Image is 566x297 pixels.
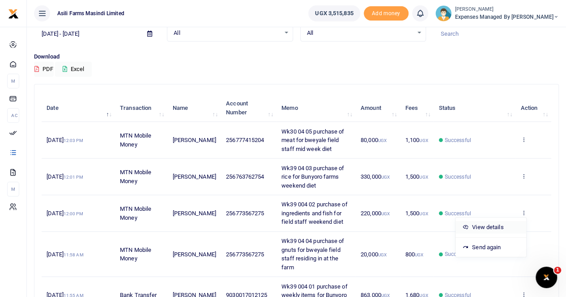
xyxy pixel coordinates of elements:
[7,182,19,197] li: M
[315,9,353,18] span: UGX 3,515,835
[34,26,140,42] input: select period
[361,173,390,180] span: 330,000
[7,74,19,88] li: M
[167,94,221,122] th: Name: activate to sort column ascending
[47,137,83,143] span: [DATE]
[515,94,551,122] th: Action: activate to sort column ascending
[64,138,83,143] small: 12:03 PM
[281,201,347,225] span: Wk39 004 02 purchase of ingredients and fish for field staff weekend diet
[281,238,344,271] span: Wk39 04 04 purchase of gnuts for bweyale field staff residing in at the farm
[364,6,409,21] span: Add money
[174,29,280,38] span: All
[8,10,19,17] a: logo-small logo-large logo-large
[445,209,471,218] span: Successful
[115,94,167,122] th: Transaction: activate to sort column ascending
[381,211,390,216] small: UGX
[226,251,264,258] span: 256773567275
[361,210,390,217] span: 220,000
[34,62,54,77] button: PDF
[64,252,84,257] small: 11:58 AM
[435,5,559,21] a: profile-user [PERSON_NAME] Expenses Managed by [PERSON_NAME]
[305,5,363,21] li: Wallet ballance
[364,9,409,16] a: Add money
[47,173,83,180] span: [DATE]
[433,26,559,42] input: Search
[455,221,526,234] a: View details
[536,267,557,288] iframe: Intercom live chat
[64,175,83,180] small: 12:01 PM
[400,94,434,122] th: Fees: activate to sort column ascending
[455,13,559,21] span: Expenses Managed by [PERSON_NAME]
[47,210,83,217] span: [DATE]
[277,94,356,122] th: Memo: activate to sort column ascending
[405,173,428,180] span: 1,500
[356,94,400,122] th: Amount: activate to sort column ascending
[445,173,471,181] span: Successful
[120,132,151,148] span: MTN Mobile Money
[42,94,115,122] th: Date: activate to sort column descending
[8,8,19,19] img: logo-small
[445,136,471,144] span: Successful
[172,173,216,180] span: [PERSON_NAME]
[281,165,344,189] span: Wk39 04 03 purchase of rice for Bunyoro farms weekend diet
[455,6,559,13] small: [PERSON_NAME]
[419,138,428,143] small: UGX
[172,137,216,143] span: [PERSON_NAME]
[120,247,151,262] span: MTN Mobile Money
[435,5,451,21] img: profile-user
[419,211,428,216] small: UGX
[445,250,471,258] span: Successful
[120,205,151,221] span: MTN Mobile Money
[378,138,387,143] small: UGX
[364,6,409,21] li: Toup your wallet
[34,52,559,62] p: Download
[405,251,424,258] span: 800
[307,29,413,38] span: All
[361,251,387,258] span: 20,000
[361,137,387,143] span: 80,000
[378,252,387,257] small: UGX
[226,210,264,217] span: 256773567275
[554,267,561,274] span: 1
[455,241,526,254] a: Send again
[415,252,423,257] small: UGX
[54,9,128,17] span: Asili Farms Masindi Limited
[221,94,277,122] th: Account Number: activate to sort column ascending
[405,210,428,217] span: 1,500
[308,5,360,21] a: UGX 3,515,835
[172,251,216,258] span: [PERSON_NAME]
[419,175,428,180] small: UGX
[172,210,216,217] span: [PERSON_NAME]
[434,94,515,122] th: Status: activate to sort column ascending
[120,169,151,184] span: MTN Mobile Money
[381,175,390,180] small: UGX
[47,251,83,258] span: [DATE]
[64,211,83,216] small: 12:00 PM
[226,137,264,143] span: 256777415204
[281,128,344,152] span: Wk30 04 05 purchase of meat for bweyale field staff mid week diet
[405,137,428,143] span: 1,100
[7,108,19,123] li: Ac
[55,62,92,77] button: Excel
[226,173,264,180] span: 256763762754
